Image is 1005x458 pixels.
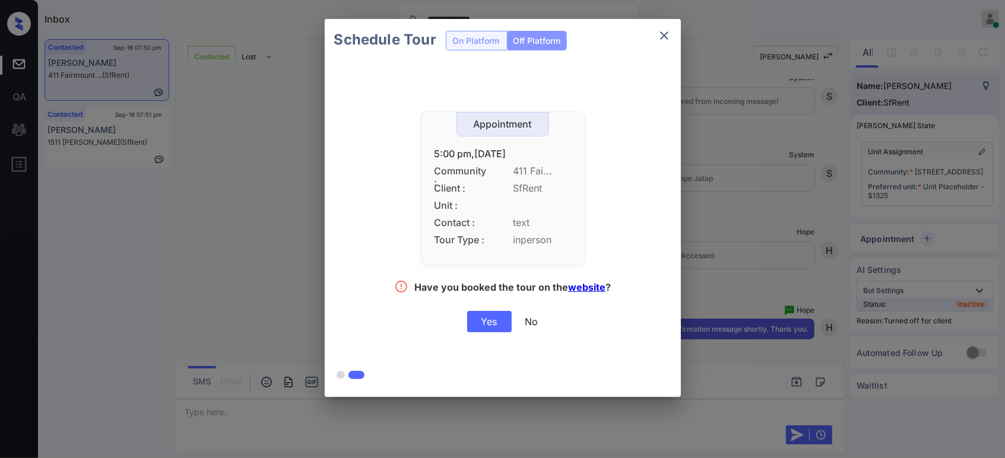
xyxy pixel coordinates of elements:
button: close [652,24,676,47]
span: Tour Type : [435,234,488,246]
div: Have you booked the tour on the ? [414,281,611,296]
span: SfRent [513,183,571,194]
div: No [525,316,538,327]
a: website [568,281,605,293]
span: inperson [513,234,571,246]
div: 5:00 pm,[DATE] [435,148,571,160]
span: Community : [435,166,488,177]
span: text [513,217,571,228]
div: Appointment [457,119,549,130]
span: Unit : [435,200,488,211]
span: Contact : [435,217,488,228]
div: Yes [467,311,512,332]
span: 411 Fai... [513,166,571,177]
h2: Schedule Tour [325,19,446,61]
span: Client : [435,183,488,194]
